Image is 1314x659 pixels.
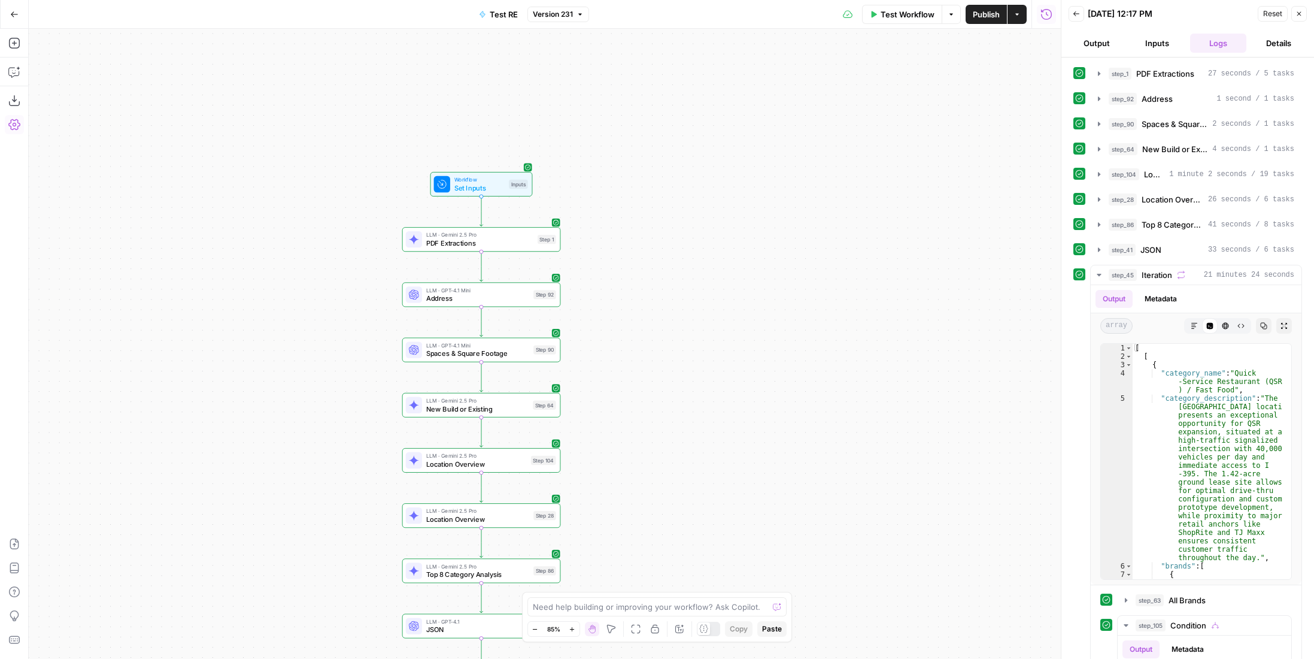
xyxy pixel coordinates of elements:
div: LLM · GPT-4.1 MiniSpaces & Square FootageStep 90 [402,338,561,362]
span: Toggle code folding, rows 7 through 11 [1125,570,1132,579]
div: 2 [1101,352,1133,361]
span: step_63 [1136,594,1164,606]
span: Publish [973,8,1000,20]
span: step_86 [1109,219,1137,231]
button: 21 minutes 24 seconds [1091,265,1301,285]
div: 5 [1101,394,1133,562]
span: LLM · Gemini 2.5 Pro [426,397,529,405]
span: 85% [547,624,560,634]
span: 2 seconds / 1 tasks [1212,119,1294,129]
div: LLM · GPT-4.1 MiniAddressStep 92 [402,282,561,307]
span: New Build or Existing [1142,143,1207,155]
span: array [1100,318,1133,334]
button: Publish [966,5,1007,24]
button: Version 231 [527,7,589,22]
div: LLM · Gemini 2.5 ProLocation OverviewStep 28 [402,503,561,528]
div: LLM · Gemini 2.5 ProPDF ExtractionsStep 1 [402,227,561,252]
span: 26 seconds / 6 tasks [1208,194,1294,205]
span: 27 seconds / 5 tasks [1208,68,1294,79]
button: Inputs [1130,34,1186,53]
g: Edge from start to step_1 [480,196,482,226]
span: 21 minutes 24 seconds [1204,270,1294,280]
button: Output [1095,290,1133,308]
span: step_104 [1109,168,1139,180]
span: step_41 [1109,244,1136,256]
div: LLM · Gemini 2.5 ProNew Build or ExistingStep 64 [402,393,561,418]
span: Iteration [1142,269,1172,281]
g: Edge from step_64 to step_104 [480,417,482,447]
div: Step 92 [533,290,556,299]
g: Edge from step_28 to step_86 [480,527,482,557]
span: LLM · Gemini 2.5 Pro [426,231,533,239]
span: LLM · GPT-4.1 Mini [426,286,529,294]
span: Top 8 Category Analysis [1142,219,1203,231]
button: Metadata [1164,640,1211,658]
button: 1 second / 1 tasks [1091,89,1301,108]
div: LLM · Gemini 2.5 ProTop 8 Category AnalysisStep 86 [402,558,561,583]
div: LLM · Gemini 2.5 ProLocation OverviewStep 104 [402,448,561,473]
span: Reset [1263,8,1282,19]
span: Spaces & Square Footage [426,349,529,359]
div: LLM · GPT-4.1JSONStep 41 [402,614,561,639]
button: 41 seconds / 8 tasks [1091,215,1301,234]
span: New Build or Existing [426,404,529,414]
span: Address [426,293,529,303]
span: 1 minute 2 seconds / 19 tasks [1169,169,1294,180]
div: 1 [1101,344,1133,352]
span: 4 seconds / 1 tasks [1212,144,1294,155]
span: 1 second / 1 tasks [1216,93,1294,104]
button: Reset [1258,6,1288,22]
span: JSON [1140,244,1161,256]
button: Output [1069,34,1125,53]
span: Toggle code folding, rows 6 through 132 [1125,562,1132,570]
span: step_64 [1109,143,1137,155]
button: 27 seconds / 5 tasks [1091,64,1301,83]
span: step_90 [1109,118,1137,130]
button: Test Workflow [862,5,942,24]
span: Spaces & Square Footage [1142,118,1207,130]
button: Copy [725,621,752,637]
span: Location Overview [1142,194,1203,205]
span: Top 8 Category Analysis [426,569,529,579]
span: Condition [1170,619,1206,631]
g: Edge from step_92 to step_90 [480,307,482,337]
div: Step 86 [533,566,556,575]
g: Edge from step_104 to step_28 [480,472,482,502]
span: LLM · Gemini 2.5 Pro [426,562,529,570]
span: 33 seconds / 6 tasks [1208,244,1294,255]
span: Test RE [490,8,518,20]
span: Test Workflow [881,8,934,20]
span: LLM · GPT-4.1 [426,618,530,626]
span: Address [1142,93,1173,105]
span: Location Overview [1144,168,1164,180]
div: Step 1 [538,235,556,244]
span: Toggle code folding, rows 2 through 134 [1125,352,1132,361]
g: Edge from step_90 to step_64 [480,362,482,392]
button: 4 seconds / 1 tasks [1091,140,1301,159]
div: 3 [1101,361,1133,369]
button: 2 seconds / 1 tasks [1091,114,1301,134]
div: Inputs [509,180,528,189]
div: 8 [1101,579,1133,595]
span: step_105 [1136,619,1166,631]
span: All Brands [1169,594,1206,606]
span: LLM · Gemini 2.5 Pro [426,507,529,515]
button: Test RE [472,5,525,24]
span: LLM · Gemini 2.5 Pro [426,452,527,460]
span: Location Overview [426,459,527,469]
g: Edge from step_86 to step_41 [480,583,482,613]
span: LLM · GPT-4.1 Mini [426,341,529,350]
div: WorkflowSet InputsInputs [402,172,561,197]
div: Step 90 [533,345,556,354]
span: Version 231 [533,9,573,20]
div: 6 [1101,562,1133,570]
span: step_28 [1109,194,1137,205]
div: Step 104 [531,456,556,465]
span: Copy [730,624,748,634]
span: Toggle code folding, rows 1 through 549 [1125,344,1132,352]
div: 4 [1101,369,1133,394]
button: 33 seconds / 6 tasks [1091,240,1301,259]
div: Step 28 [533,511,556,520]
span: PDF Extractions [1136,68,1194,80]
span: Paste [762,624,782,634]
